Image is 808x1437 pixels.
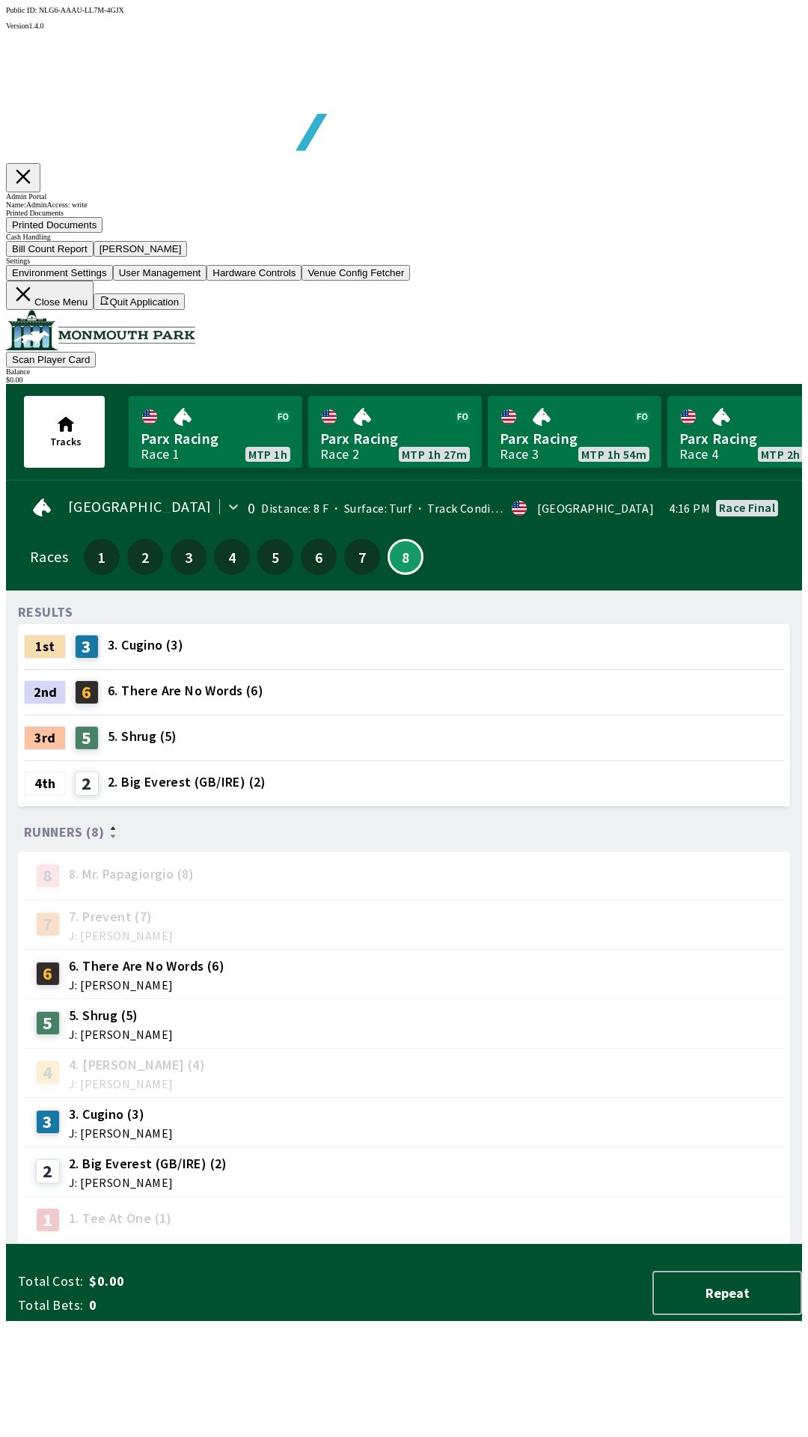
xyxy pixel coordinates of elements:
button: Venue Config Fetcher [302,265,410,281]
div: 2 [36,1159,60,1183]
div: [GEOGRAPHIC_DATA] [537,502,654,514]
span: J: [PERSON_NAME] [69,1177,227,1189]
span: 2 [131,552,159,562]
a: Parx RacingRace 2MTP 1h 27m [308,396,482,468]
span: MTP 1h [248,448,287,460]
button: Printed Documents [6,217,102,233]
div: Race 4 [679,448,718,460]
span: J: [PERSON_NAME] [69,1078,205,1090]
span: J: [PERSON_NAME] [69,1028,173,1040]
button: Bill Count Report [6,241,94,257]
div: Race 2 [320,448,359,460]
span: 6. There Are No Words (6) [108,681,263,701]
div: 2 [75,772,99,796]
span: J: [PERSON_NAME] [69,1127,173,1139]
button: 5 [257,539,293,575]
div: Admin Portal [6,192,802,201]
span: 7 [348,552,376,562]
span: 5. Shrug (5) [69,1006,173,1025]
span: Total Cost: [18,1272,83,1290]
span: 6 [304,552,333,562]
span: [GEOGRAPHIC_DATA] [68,501,212,513]
div: 1 [36,1208,60,1232]
button: 3 [171,539,206,575]
span: NLG6-AAAU-LL7M-4GJX [39,6,124,14]
span: 3. Cugino (3) [69,1105,173,1124]
div: 3 [36,1110,60,1134]
span: 2. Big Everest (GB/IRE) (2) [69,1154,227,1174]
button: Scan Player Card [6,352,96,367]
span: Runners (8) [24,826,104,838]
img: global tote logo [40,30,470,188]
button: User Management [113,265,207,281]
div: 1st [24,635,66,659]
div: Settings [6,257,802,265]
button: 7 [344,539,380,575]
button: Quit Application [94,293,185,310]
div: 4th [24,772,66,796]
span: Repeat [666,1284,789,1302]
span: MTP 1h 27m [402,448,467,460]
span: 7. Prevent (7) [69,907,173,927]
img: venue logo [6,310,195,350]
div: Race 1 [141,448,180,460]
span: J: [PERSON_NAME] [69,979,224,991]
div: 0 [248,502,255,514]
button: 6 [301,539,337,575]
span: Track Condition: Firm [412,501,544,516]
button: [PERSON_NAME] [94,241,188,257]
span: Parx Racing [320,429,470,448]
div: Version 1.4.0 [6,22,802,30]
span: 1 [88,552,116,562]
div: Balance [6,367,802,376]
button: Close Menu [6,281,94,310]
div: 5 [36,1011,60,1035]
span: 4:16 PM [669,502,710,514]
div: 8 [36,864,60,888]
button: Hardware Controls [206,265,302,281]
div: 4 [36,1061,60,1084]
div: 6 [36,962,60,986]
span: 3 [174,552,203,562]
button: Tracks [24,396,105,468]
span: 6. There Are No Words (6) [69,957,224,976]
div: 2nd [24,680,66,704]
button: 2 [127,539,163,575]
div: 3 [75,635,99,659]
span: 8 [393,553,418,561]
button: 1 [84,539,120,575]
div: Race final [719,501,775,513]
span: 4 [218,552,246,562]
div: Runners (8) [24,825,784,840]
button: Repeat [652,1271,802,1315]
div: Race 3 [500,448,539,460]
div: $ 0.00 [6,376,802,384]
span: 4. [PERSON_NAME] (4) [69,1055,205,1075]
span: 1. Tee At One (1) [69,1209,172,1228]
span: Total Bets: [18,1296,83,1314]
button: 4 [214,539,250,575]
div: 7 [36,912,60,936]
div: Races [30,551,68,563]
span: Surface: Turf [328,501,412,516]
div: 3rd [24,726,66,750]
span: MTP 1h 54m [581,448,646,460]
span: $0.00 [89,1272,325,1290]
div: 5 [75,726,99,750]
span: Distance: 8 F [261,501,328,516]
a: Parx RacingRace 3MTP 1h 54m [488,396,661,468]
span: J: [PERSON_NAME] [69,930,173,942]
span: 5. Shrug (5) [108,727,177,746]
div: Cash Handling [6,233,802,241]
span: Parx Racing [141,429,290,448]
span: Tracks [50,435,82,448]
span: Parx Racing [500,429,649,448]
div: Public ID: [6,6,802,14]
button: Environment Settings [6,265,113,281]
div: Name: Admin Access: write [6,201,802,209]
span: 5 [261,552,290,562]
span: 8. Mr. Papagiorgio (8) [69,864,195,884]
button: 8 [388,539,423,575]
div: RESULTS [18,606,73,618]
span: 3. Cugino (3) [108,635,183,655]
